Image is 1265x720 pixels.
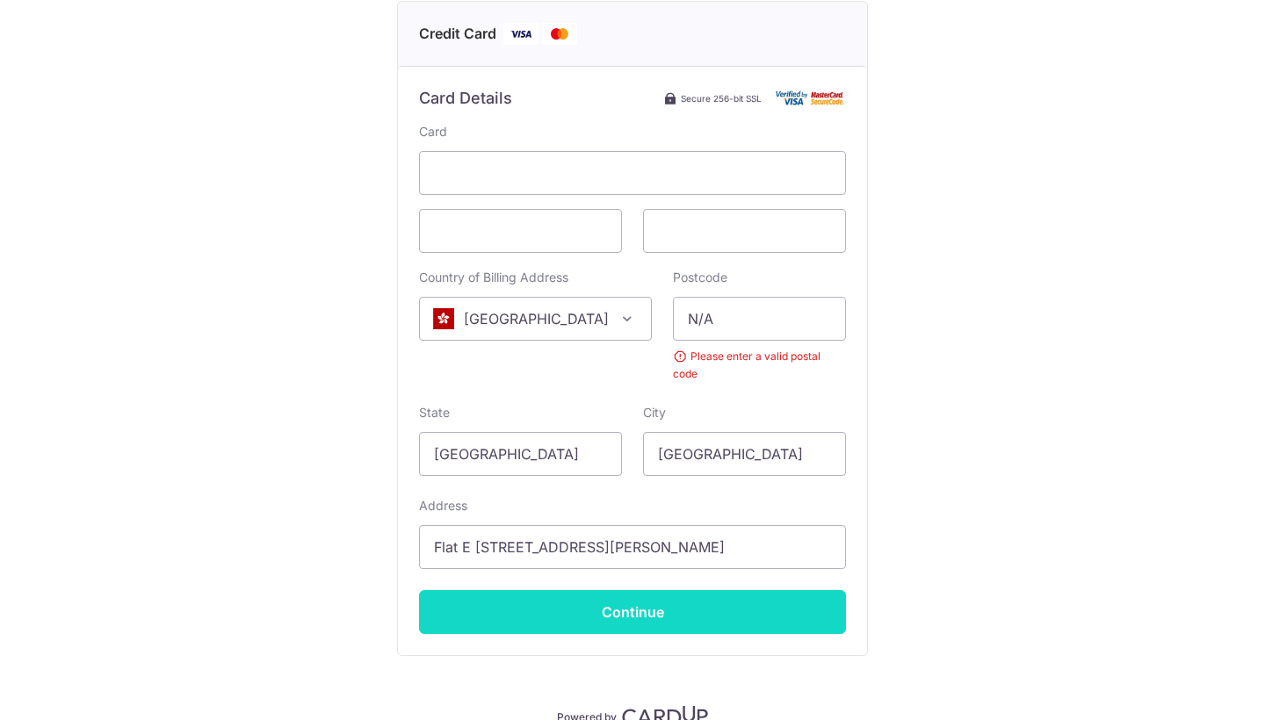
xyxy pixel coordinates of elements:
[434,162,831,184] iframe: Secure card number input frame
[673,297,846,341] input: Example 123456
[419,590,846,634] input: Continue
[643,404,666,421] label: City
[503,23,539,45] img: Visa
[419,497,467,515] label: Address
[776,90,846,105] img: Card secure
[420,298,651,340] span: Hong Kong
[419,88,512,109] h6: Card Details
[658,220,831,241] iframe: Secure card security code input frame
[419,123,447,140] label: Card
[681,91,762,105] span: Secure 256-bit SSL
[419,404,450,421] label: State
[419,23,496,45] span: Credit Card
[673,269,727,286] label: Postcode
[419,297,652,341] span: Hong Kong
[434,220,607,241] iframe: Secure card expiration date input frame
[542,23,577,45] img: Mastercard
[419,269,568,286] label: Country of Billing Address
[673,348,846,383] small: Please enter a valid postal code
